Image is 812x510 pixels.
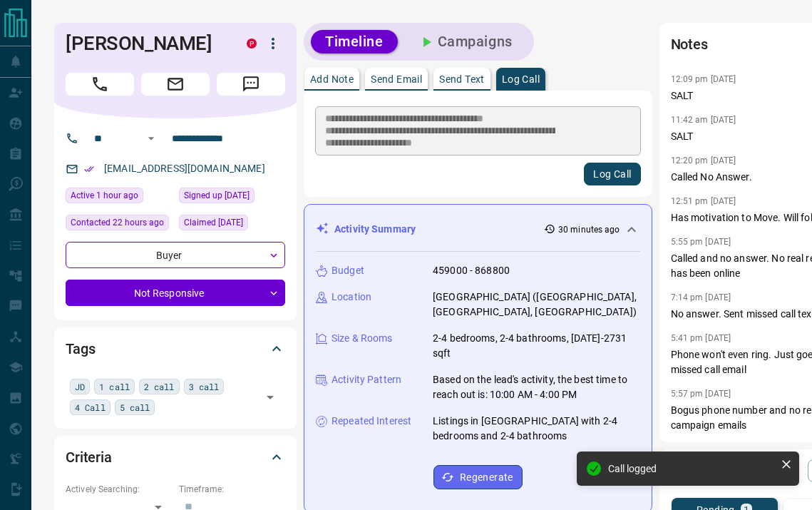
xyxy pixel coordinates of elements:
span: 5 call [120,400,150,414]
div: Activity Summary30 minutes ago [316,216,640,243]
p: Size & Rooms [332,331,393,346]
p: Log Call [502,74,540,84]
button: Log Call [584,163,640,185]
p: Add Note [310,74,354,84]
p: 7:14 pm [DATE] [671,292,731,302]
p: Send Text [439,74,485,84]
span: Signed up [DATE] [184,188,250,203]
div: Not Responsive [66,280,285,306]
p: 12:51 pm [DATE] [671,196,736,206]
div: Tue Jul 29 2025 [179,215,285,235]
span: JD [75,379,85,394]
span: Call [66,73,134,96]
button: Open [260,387,280,407]
a: [EMAIL_ADDRESS][DOMAIN_NAME] [104,163,265,174]
span: 2 call [144,379,175,394]
p: Based on the lead's activity, the best time to reach out is: 10:00 AM - 4:00 PM [433,372,640,402]
p: Repeated Interest [332,414,411,429]
span: 1 call [99,379,130,394]
button: Regenerate [433,465,523,489]
p: Location [332,290,371,305]
div: Buyer [66,242,285,268]
button: Open [143,130,160,147]
span: Message [217,73,285,96]
p: 459000 - 868800 [433,263,510,278]
p: Activity Pattern [332,372,401,387]
p: 12:20 pm [DATE] [671,155,736,165]
p: 2-4 bedrooms, 2-4 bathrooms, [DATE]-2731 sqft [433,331,640,361]
h2: Criteria [66,446,112,469]
p: 11:42 am [DATE] [671,115,736,125]
p: 30 minutes ago [558,223,620,236]
span: Contacted 22 hours ago [71,215,164,230]
p: [GEOGRAPHIC_DATA] ([GEOGRAPHIC_DATA], [GEOGRAPHIC_DATA], [GEOGRAPHIC_DATA]) [433,290,640,320]
div: Call logged [608,463,775,474]
span: 4 Call [75,400,106,414]
p: Budget [332,263,364,278]
p: 5:41 pm [DATE] [671,333,731,343]
p: 5:57 pm [DATE] [671,389,731,399]
h2: Notes [671,33,708,56]
p: Listings in [GEOGRAPHIC_DATA] with 2-4 bedrooms and 2-4 bathrooms [433,414,640,444]
span: Email [141,73,210,96]
p: 5:55 pm [DATE] [671,237,731,247]
svg: Email Verified [84,164,94,174]
p: Activity Summary [334,222,416,237]
div: Tags [66,332,285,366]
h2: Tags [66,337,95,360]
div: Sat Mar 18 2023 [179,188,285,208]
p: 12:09 pm [DATE] [671,74,736,84]
span: Claimed [DATE] [184,215,243,230]
button: Timeline [311,30,398,53]
button: Campaigns [404,30,527,53]
div: Tue Aug 12 2025 [66,215,172,235]
h1: [PERSON_NAME] [66,32,225,55]
div: Criteria [66,440,285,474]
div: property.ca [247,39,257,49]
p: Timeframe: [179,483,285,496]
span: 3 call [189,379,220,394]
p: Send Email [371,74,422,84]
div: Wed Aug 13 2025 [66,188,172,208]
p: Actively Searching: [66,483,172,496]
span: Active 1 hour ago [71,188,138,203]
